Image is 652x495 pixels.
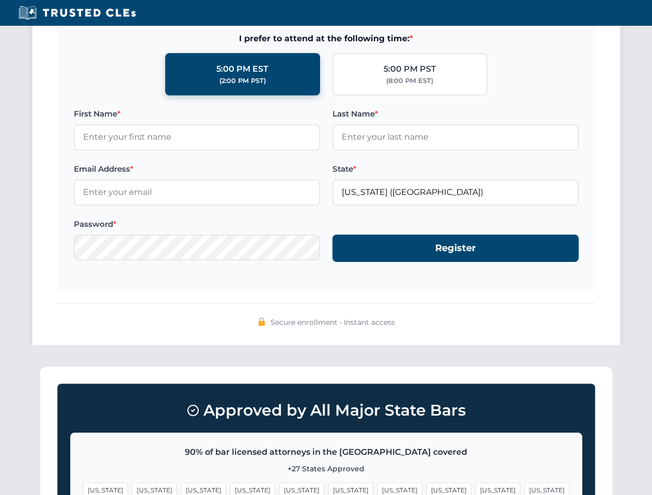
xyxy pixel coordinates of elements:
[74,179,320,205] input: Enter your email
[271,317,395,328] span: Secure enrollment • Instant access
[15,5,139,21] img: Trusted CLEs
[332,163,579,175] label: State
[74,32,579,45] span: I prefer to attend at the following time:
[332,235,579,262] button: Register
[74,218,320,230] label: Password
[332,108,579,120] label: Last Name
[70,397,582,424] h3: Approved by All Major State Bars
[74,108,320,120] label: First Name
[258,318,266,326] img: 🔒
[216,62,268,76] div: 5:00 PM EST
[74,124,320,150] input: Enter your first name
[332,124,579,150] input: Enter your last name
[384,62,436,76] div: 5:00 PM PST
[332,179,579,205] input: Florida (FL)
[83,463,569,474] p: +27 States Approved
[74,163,320,175] label: Email Address
[386,76,433,86] div: (8:00 PM EST)
[83,445,569,459] p: 90% of bar licensed attorneys in the [GEOGRAPHIC_DATA] covered
[219,76,266,86] div: (2:00 PM PST)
